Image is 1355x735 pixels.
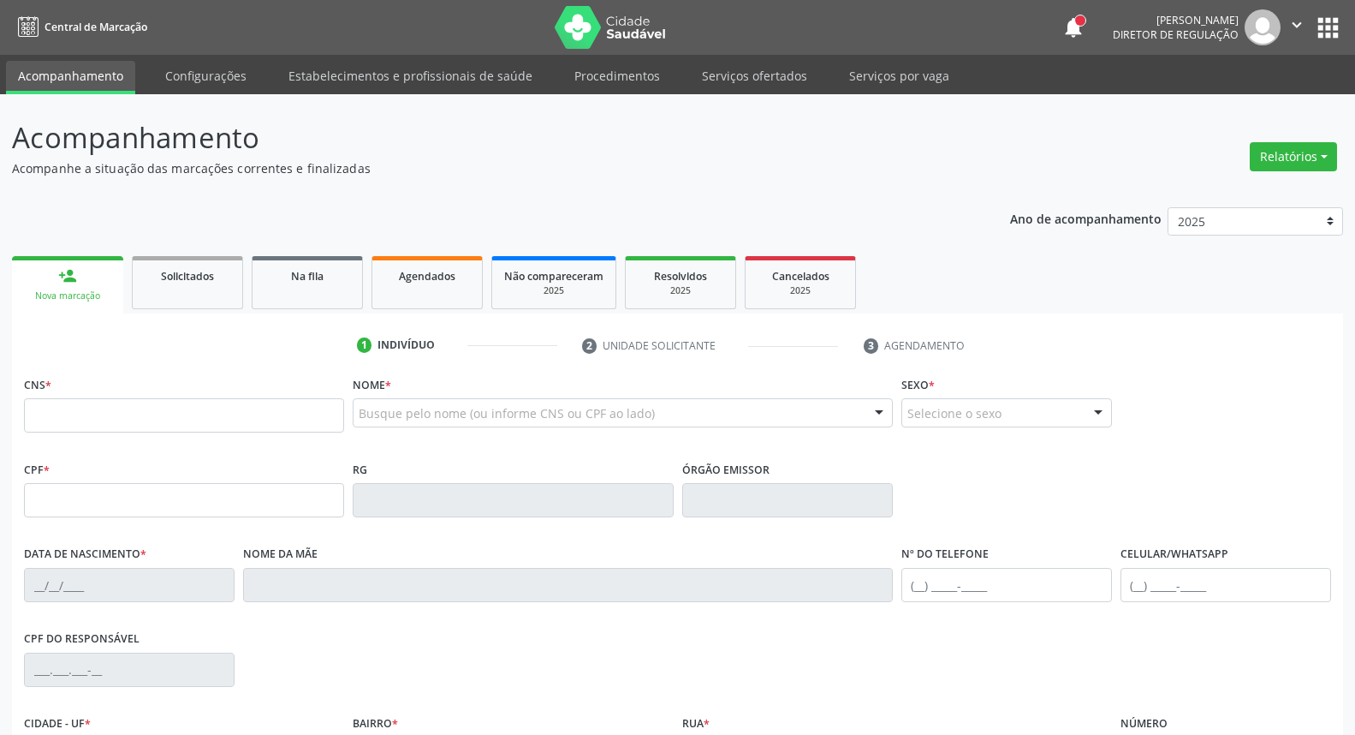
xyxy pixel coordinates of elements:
[243,541,318,568] label: Nome da mãe
[24,457,50,483] label: CPF
[1287,15,1306,34] i: 
[276,61,544,91] a: Estabelecimentos e profissionais de saúde
[1281,9,1313,45] button: 
[1250,142,1337,171] button: Relatórios
[24,541,146,568] label: Data de nascimento
[654,269,707,284] span: Resolvidos
[1010,207,1162,229] p: Ano de acompanhamento
[1113,13,1239,27] div: [PERSON_NAME]
[682,457,770,483] label: Órgão emissor
[12,13,147,41] a: Central de Marcação
[772,269,829,284] span: Cancelados
[901,568,1112,602] input: (__) _____-_____
[24,626,140,653] label: CPF do responsável
[45,20,147,34] span: Central de Marcação
[357,338,372,353] div: 1
[504,269,603,284] span: Não compareceram
[758,284,843,297] div: 2025
[153,61,259,91] a: Configurações
[12,117,944,159] p: Acompanhamento
[562,61,672,91] a: Procedimentos
[638,284,723,297] div: 2025
[353,457,367,483] label: RG
[24,653,235,687] input: ___.___.___-__
[1113,27,1239,42] span: Diretor de regulação
[6,61,135,94] a: Acompanhamento
[291,269,324,284] span: Na fila
[1061,15,1085,39] button: notifications
[504,284,603,297] div: 2025
[901,541,989,568] label: Nº do Telefone
[12,159,944,177] p: Acompanhe a situação das marcações correntes e finalizadas
[907,404,1001,422] span: Selecione o sexo
[1245,9,1281,45] img: img
[901,372,935,398] label: Sexo
[377,338,435,353] div: Indivíduo
[161,269,214,284] span: Solicitados
[1313,13,1343,43] button: apps
[837,61,961,91] a: Serviços por vaga
[58,266,77,285] div: person_add
[24,290,111,302] div: Nova marcação
[24,372,51,398] label: CNS
[1120,541,1228,568] label: Celular/WhatsApp
[24,568,235,602] input: __/__/____
[690,61,819,91] a: Serviços ofertados
[359,404,655,422] span: Busque pelo nome (ou informe CNS ou CPF ao lado)
[399,269,455,284] span: Agendados
[353,372,391,398] label: Nome
[1120,568,1331,602] input: (__) _____-_____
